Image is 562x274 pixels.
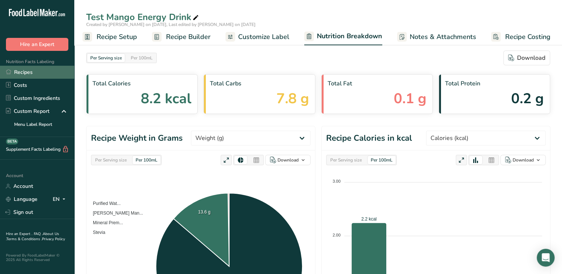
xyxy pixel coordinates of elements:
a: Notes & Attachments [397,29,476,45]
a: Language [6,193,38,206]
a: Terms & Conditions . [6,237,42,242]
span: Created by [PERSON_NAME] on [DATE], Last edited by [PERSON_NAME] on [DATE] [86,22,256,27]
div: BETA [6,138,18,144]
div: Download [513,157,534,163]
span: Total Fat [328,79,426,88]
a: Recipe Setup [82,29,137,45]
div: Per 100mL [133,156,160,164]
div: Download [277,157,299,163]
div: Powered By FoodLabelMaker © 2025 All Rights Reserved [6,253,68,262]
h1: Recipe Weight in Grams [91,132,183,144]
span: Stevia [87,230,105,235]
span: Customize Label [238,32,289,42]
a: About Us . [6,231,59,242]
div: Test Mango Energy Drink [86,10,200,24]
a: Customize Label [225,29,289,45]
span: Total Carbs [210,79,309,88]
span: Mineral Prem... [87,220,123,225]
a: FAQ . [34,231,43,237]
button: Download [503,50,550,65]
div: Custom Report [6,107,49,115]
div: Per Serving size [327,156,365,164]
button: Download [500,155,546,165]
button: Download [265,155,311,165]
a: Recipe Builder [152,29,211,45]
div: Per Serving size [87,54,125,62]
div: Per 100mL [368,156,396,164]
span: Total Protein [445,79,544,88]
span: 0.2 g [511,88,544,109]
span: 8.2 kcal [141,88,191,109]
span: Notes & Attachments [410,32,476,42]
span: [PERSON_NAME] Man... [87,211,143,216]
div: Per Serving size [92,156,130,164]
button: Hire an Expert [6,38,68,51]
tspan: 3.00 [332,179,340,183]
span: Purified Wat... [87,201,121,206]
tspan: 2.00 [332,233,340,237]
div: EN [53,195,68,204]
div: Download [508,53,545,62]
span: Total Calories [92,79,191,88]
h1: Recipe Calories in kcal [326,132,412,144]
span: 0.1 g [394,88,426,109]
span: Recipe Setup [97,32,137,42]
span: Recipe Costing [505,32,550,42]
span: Recipe Builder [166,32,211,42]
a: Hire an Expert . [6,231,32,237]
div: Per 100mL [128,54,156,62]
span: 7.8 g [276,88,309,109]
a: Recipe Costing [491,29,550,45]
a: Privacy Policy [42,237,65,242]
span: Nutrition Breakdown [317,31,382,41]
div: Open Intercom Messenger [537,249,555,267]
a: Nutrition Breakdown [304,28,382,46]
